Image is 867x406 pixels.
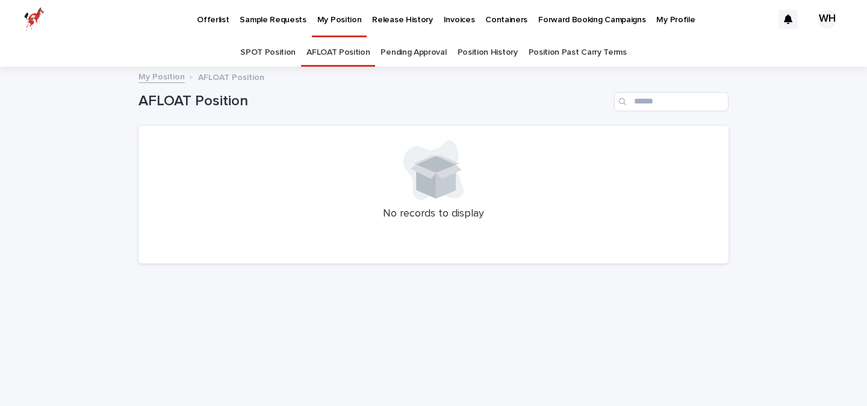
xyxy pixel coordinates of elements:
[153,208,714,221] p: No records to display
[381,38,446,67] a: Pending Approval
[138,93,609,110] h1: AFLOAT Position
[240,38,296,67] a: SPOT Position
[818,10,837,29] div: WH
[458,38,518,67] a: Position History
[614,92,729,111] input: Search
[198,70,264,83] p: AFLOAT Position
[306,38,370,67] a: AFLOAT Position
[138,69,185,83] a: My Position
[529,38,627,67] a: Position Past Carry Terms
[24,7,45,31] img: zttTXibQQrCfv9chImQE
